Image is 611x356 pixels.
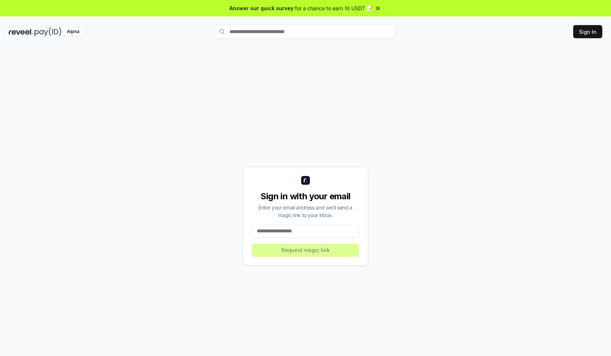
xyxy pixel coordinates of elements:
[35,27,61,36] img: pay_id
[301,176,310,185] img: logo_small
[252,191,359,202] div: Sign in with your email
[252,204,359,219] div: Enter your email address and we’ll send a magic link to your inbox.
[295,4,373,12] span: for a chance to earn 10 USDT 📝
[573,25,602,38] button: Sign In
[229,4,293,12] span: Answer our quick survey
[63,27,83,36] div: Alpha
[9,27,33,36] img: reveel_dark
